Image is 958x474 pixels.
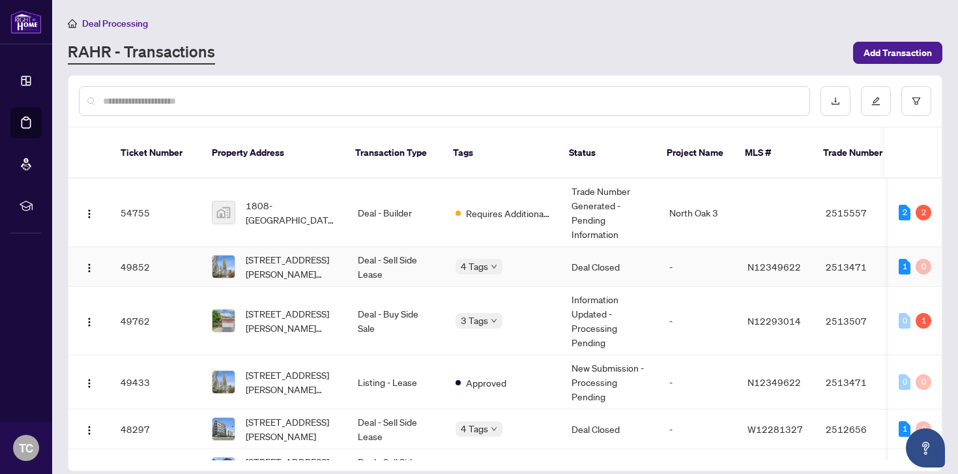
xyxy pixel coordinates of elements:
[347,247,445,287] td: Deal - Sell Side Lease
[864,42,932,63] span: Add Transaction
[871,96,880,106] span: edit
[561,247,659,287] td: Deal Closed
[561,179,659,247] td: Trade Number Generated - Pending Information
[815,355,907,409] td: 2513471
[916,374,931,390] div: 0
[84,378,94,389] img: Logo
[246,368,337,396] span: [STREET_ADDRESS][PERSON_NAME][PERSON_NAME]
[659,247,737,287] td: -
[461,313,488,328] span: 3 Tags
[748,423,803,435] span: W12281327
[79,256,100,277] button: Logo
[461,421,488,436] span: 4 Tags
[748,376,801,388] span: N12349622
[79,419,100,439] button: Logo
[656,128,734,179] th: Project Name
[347,179,445,247] td: Deal - Builder
[201,128,345,179] th: Property Address
[659,179,737,247] td: North Oak 3
[815,179,907,247] td: 2515557
[853,42,942,64] button: Add Transaction
[246,306,337,335] span: [STREET_ADDRESS][PERSON_NAME][PERSON_NAME]
[68,41,215,65] a: RAHR - Transactions
[79,372,100,393] button: Logo
[659,355,737,409] td: -
[906,428,945,467] button: Open asap
[246,198,337,227] span: 1808-[GEOGRAPHIC_DATA] - Tower [STREET_ADDRESS]
[912,96,921,106] span: filter
[347,409,445,449] td: Deal - Sell Side Lease
[466,206,551,220] span: Requires Additional Docs
[899,313,910,329] div: 0
[79,202,100,223] button: Logo
[84,425,94,436] img: Logo
[491,426,497,432] span: down
[84,263,94,273] img: Logo
[79,310,100,331] button: Logo
[559,128,656,179] th: Status
[246,252,337,281] span: [STREET_ADDRESS][PERSON_NAME][PERSON_NAME]
[19,439,33,457] span: TC
[212,310,235,332] img: thumbnail-img
[212,418,235,440] img: thumbnail-img
[82,18,148,29] span: Deal Processing
[443,128,559,179] th: Tags
[899,205,910,220] div: 2
[815,247,907,287] td: 2513471
[813,128,904,179] th: Trade Number
[561,355,659,409] td: New Submission - Processing Pending
[68,19,77,28] span: home
[899,259,910,274] div: 1
[901,86,931,116] button: filter
[345,128,443,179] th: Transaction Type
[916,259,931,274] div: 0
[461,259,488,274] span: 4 Tags
[110,355,201,409] td: 49433
[748,315,801,327] span: N12293014
[84,317,94,327] img: Logo
[110,287,201,355] td: 49762
[659,409,737,449] td: -
[347,355,445,409] td: Listing - Lease
[110,128,201,179] th: Ticket Number
[212,371,235,393] img: thumbnail-img
[916,421,931,437] div: 0
[861,86,891,116] button: edit
[84,209,94,219] img: Logo
[734,128,813,179] th: MLS #
[916,205,931,220] div: 2
[110,409,201,449] td: 48297
[561,409,659,449] td: Deal Closed
[347,287,445,355] td: Deal - Buy Side Sale
[246,415,337,443] span: [STREET_ADDRESS][PERSON_NAME]
[899,421,910,437] div: 1
[10,10,42,34] img: logo
[561,287,659,355] td: Information Updated - Processing Pending
[831,96,840,106] span: download
[899,374,910,390] div: 0
[916,313,931,329] div: 1
[212,256,235,278] img: thumbnail-img
[748,261,801,273] span: N12349622
[659,287,737,355] td: -
[110,247,201,287] td: 49852
[491,263,497,270] span: down
[491,318,497,324] span: down
[110,179,201,247] td: 54755
[466,376,506,390] span: Approved
[820,86,850,116] button: download
[815,409,907,449] td: 2512656
[815,287,907,355] td: 2513507
[212,201,235,224] img: thumbnail-img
